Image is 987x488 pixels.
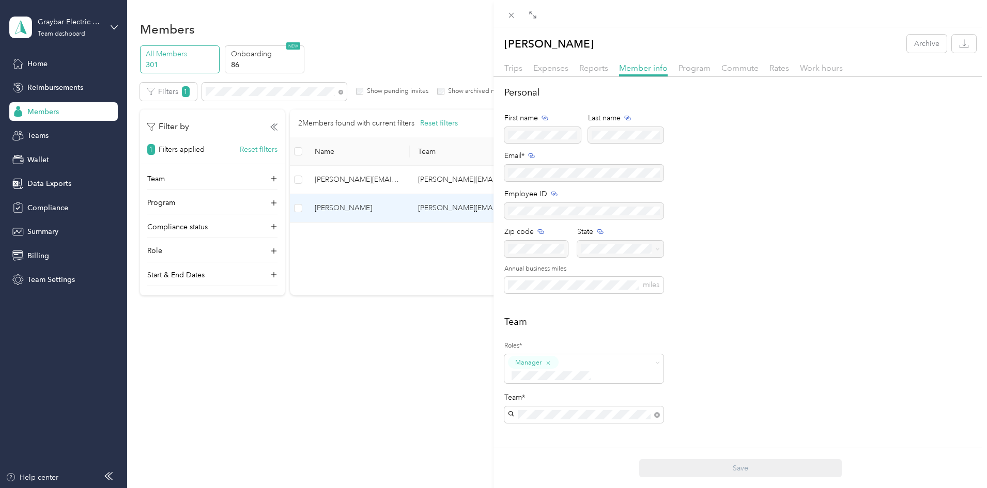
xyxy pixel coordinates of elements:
[508,356,559,369] button: Manager
[588,113,621,123] span: Last name
[769,63,789,73] span: Rates
[504,86,976,100] h2: Personal
[800,63,843,73] span: Work hours
[504,150,525,161] span: Email*
[504,341,664,351] label: Roles*
[504,63,522,73] span: Trips
[504,226,534,237] span: Zip code
[643,280,659,289] span: miles
[929,430,987,488] iframe: Everlance-gr Chat Button Frame
[504,447,547,454] span: Team Manager
[504,35,594,53] p: [PERSON_NAME]
[515,358,542,367] span: Manager
[678,63,711,73] span: Program
[579,63,608,73] span: Reports
[504,188,547,199] span: Employee ID
[577,226,593,237] span: State
[504,315,976,329] h2: Team
[721,63,759,73] span: Commute
[504,113,538,123] span: First name
[619,63,668,73] span: Member info
[504,392,664,403] div: Team*
[533,63,568,73] span: Expenses
[907,35,947,53] button: Archive
[504,264,664,274] label: Annual business miles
